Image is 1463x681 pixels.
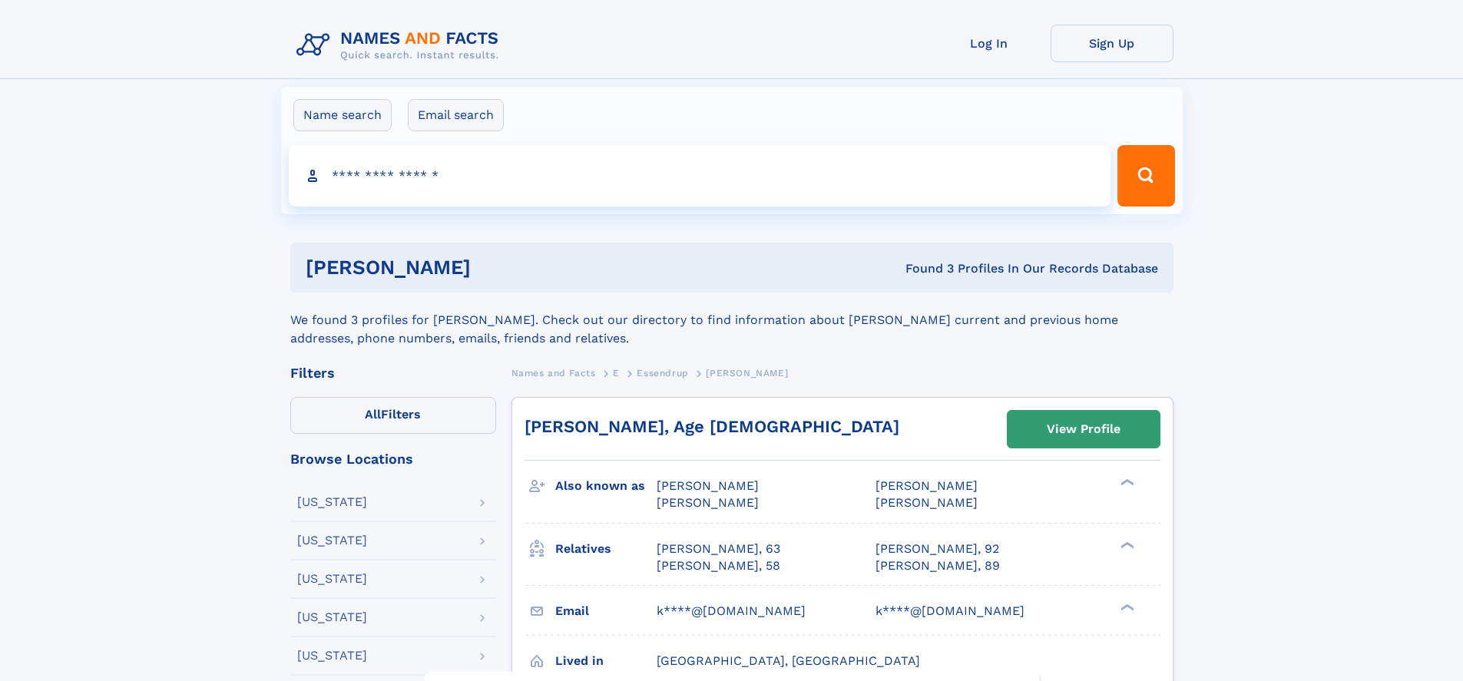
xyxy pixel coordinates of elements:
[408,99,504,131] label: Email search
[297,573,367,585] div: [US_STATE]
[511,363,596,382] a: Names and Facts
[293,99,392,131] label: Name search
[688,260,1158,277] div: Found 3 Profiles In Our Records Database
[365,407,381,421] span: All
[290,397,496,434] label: Filters
[290,452,496,466] div: Browse Locations
[875,557,1000,574] a: [PERSON_NAME], 89
[290,293,1173,348] div: We found 3 profiles for [PERSON_NAME]. Check out our directory to find information about [PERSON_...
[289,145,1111,207] input: search input
[875,541,999,557] a: [PERSON_NAME], 92
[1117,478,1135,488] div: ❯
[706,368,788,379] span: [PERSON_NAME]
[290,366,496,380] div: Filters
[875,478,978,493] span: [PERSON_NAME]
[657,495,759,510] span: [PERSON_NAME]
[637,368,688,379] span: Essendrup
[657,478,759,493] span: [PERSON_NAME]
[637,363,688,382] a: Essendrup
[297,611,367,623] div: [US_STATE]
[1051,25,1173,62] a: Sign Up
[555,473,657,499] h3: Also known as
[613,363,620,382] a: E
[306,258,688,277] h1: [PERSON_NAME]
[1117,540,1135,550] div: ❯
[657,653,920,668] span: [GEOGRAPHIC_DATA], [GEOGRAPHIC_DATA]
[657,557,780,574] a: [PERSON_NAME], 58
[297,650,367,662] div: [US_STATE]
[555,648,657,674] h3: Lived in
[1008,411,1160,448] a: View Profile
[657,541,780,557] a: [PERSON_NAME], 63
[290,25,511,66] img: Logo Names and Facts
[555,536,657,562] h3: Relatives
[1047,412,1120,447] div: View Profile
[297,496,367,508] div: [US_STATE]
[875,495,978,510] span: [PERSON_NAME]
[525,417,899,436] a: [PERSON_NAME], Age [DEMOGRAPHIC_DATA]
[928,25,1051,62] a: Log In
[297,534,367,547] div: [US_STATE]
[1117,602,1135,612] div: ❯
[555,598,657,624] h3: Email
[1117,145,1174,207] button: Search Button
[613,368,620,379] span: E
